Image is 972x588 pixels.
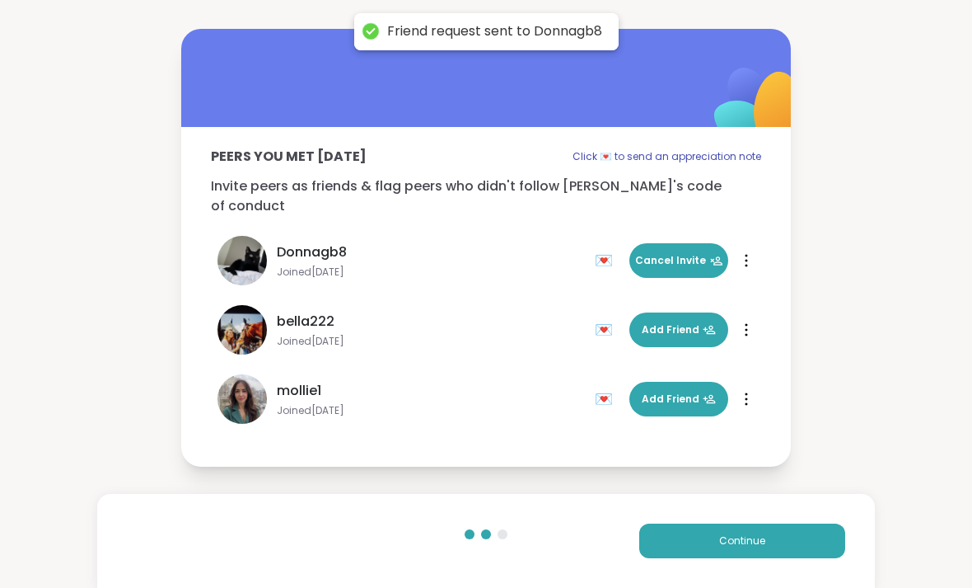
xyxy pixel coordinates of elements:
[217,236,267,285] img: Donnagb8
[639,524,845,558] button: Continue
[719,534,765,548] span: Continue
[277,335,585,348] span: Joined [DATE]
[595,317,619,343] div: 💌
[642,392,716,407] span: Add Friend
[217,374,267,424] img: mollie1
[211,176,761,216] p: Invite peers as friends & flag peers who didn't follow [PERSON_NAME]'s code of conduct
[629,243,728,278] button: Cancel Invite
[277,404,585,417] span: Joined [DATE]
[595,247,619,274] div: 💌
[572,147,761,167] p: Click 💌 to send an appreciation note
[277,381,321,401] span: mollie1
[277,312,334,332] span: bella222
[629,313,728,347] button: Add Friend
[629,382,728,416] button: Add Friend
[675,25,839,189] img: ShareWell Logomark
[387,23,602,40] div: Friend request sent to Donnagb8
[595,386,619,412] div: 💌
[277,242,347,262] span: Donnagb8
[642,322,716,337] span: Add Friend
[277,266,585,279] span: Joined [DATE]
[211,147,367,167] p: Peers you met [DATE]
[635,253,723,268] span: Cancel Invite
[217,305,267,355] img: bella222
